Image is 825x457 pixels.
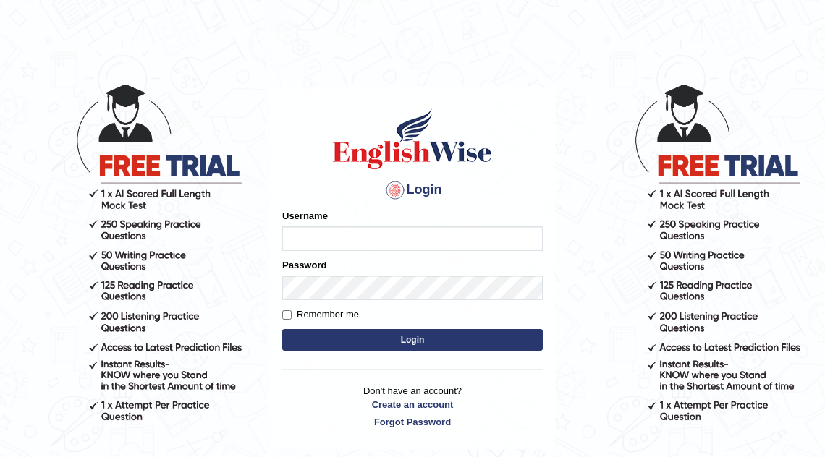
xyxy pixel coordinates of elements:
p: Don't have an account? [282,384,543,429]
img: Logo of English Wise sign in for intelligent practice with AI [330,106,495,171]
a: Forgot Password [282,415,543,429]
label: Username [282,209,328,223]
a: Create an account [282,398,543,411]
label: Remember me [282,307,359,322]
input: Remember me [282,310,292,320]
button: Login [282,329,543,351]
h4: Login [282,179,543,202]
label: Password [282,258,326,272]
